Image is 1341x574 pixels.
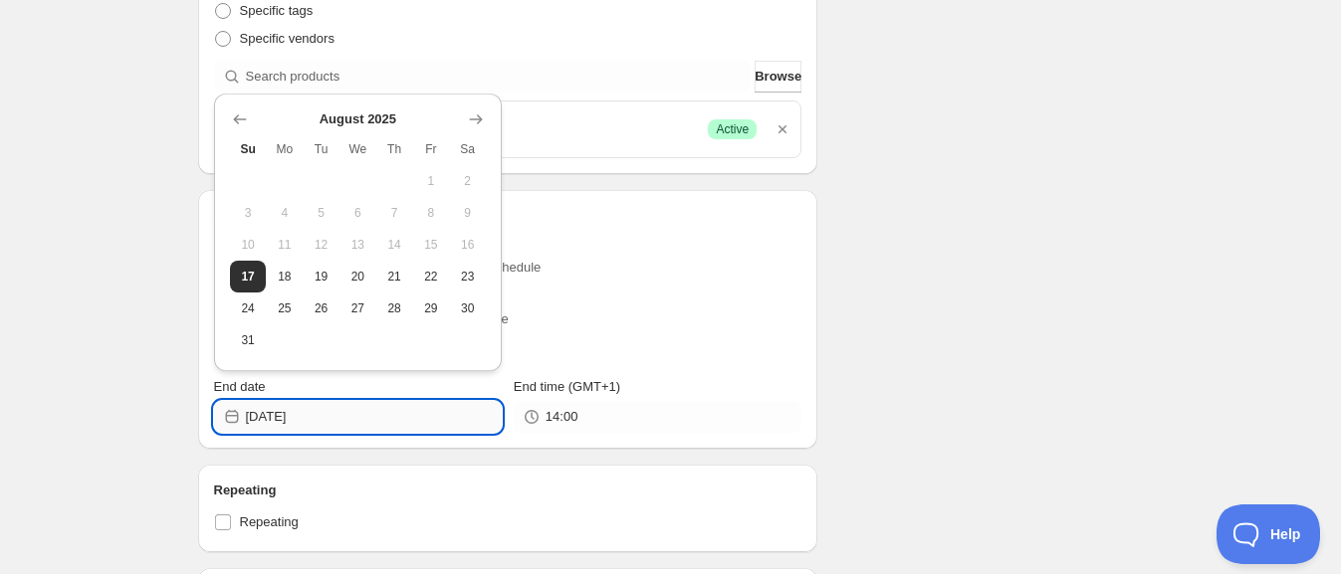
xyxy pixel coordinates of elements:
[412,197,449,229] button: Friday August 8 2025
[420,300,441,316] span: 29
[339,229,376,261] button: Wednesday August 13 2025
[457,300,478,316] span: 30
[274,205,295,221] span: 4
[311,205,332,221] span: 5
[240,31,335,46] span: Specific vendors
[238,205,259,221] span: 3
[347,300,368,316] span: 27
[230,197,267,229] button: Sunday August 3 2025
[412,165,449,197] button: Friday August 1 2025
[311,300,332,316] span: 26
[230,292,267,324] button: Sunday August 24 2025
[238,237,259,253] span: 10
[384,237,405,253] span: 14
[376,229,413,261] button: Thursday August 14 2025
[347,205,368,221] span: 6
[311,141,332,157] span: Tu
[384,205,405,221] span: 7
[449,197,486,229] button: Saturday August 9 2025
[449,261,486,292] button: Saturday August 23 2025
[347,269,368,285] span: 20
[238,269,259,285] span: 17
[449,165,486,197] button: Saturday August 2 2025
[311,237,332,253] span: 12
[457,237,478,253] span: 16
[266,261,303,292] button: Monday August 18 2025
[238,141,259,157] span: Su
[339,197,376,229] button: Wednesday August 6 2025
[240,514,299,529] span: Repeating
[462,105,490,133] button: Show next month, September 2025
[266,197,303,229] button: Monday August 4 2025
[230,261,267,292] button: Today Sunday August 17 2025
[412,261,449,292] button: Friday August 22 2025
[755,61,801,93] button: Browse
[376,292,413,324] button: Thursday August 28 2025
[384,300,405,316] span: 28
[266,133,303,165] th: Monday
[238,332,259,348] span: 31
[238,300,259,316] span: 24
[376,197,413,229] button: Thursday August 7 2025
[755,67,801,87] span: Browse
[240,3,314,18] span: Specific tags
[384,141,405,157] span: Th
[226,105,254,133] button: Show previous month, July 2025
[230,324,267,356] button: Sunday August 31 2025
[230,133,267,165] th: Sunday
[449,229,486,261] button: Saturday August 16 2025
[384,269,405,285] span: 21
[449,133,486,165] th: Saturday
[457,269,478,285] span: 23
[376,261,413,292] button: Thursday August 21 2025
[274,141,295,157] span: Mo
[420,205,441,221] span: 8
[303,261,339,292] button: Tuesday August 19 2025
[214,379,266,394] span: End date
[303,229,339,261] button: Tuesday August 12 2025
[420,173,441,189] span: 1
[339,292,376,324] button: Wednesday August 27 2025
[274,300,295,316] span: 25
[420,237,441,253] span: 15
[514,379,620,394] span: End time (GMT+1)
[274,237,295,253] span: 11
[347,141,368,157] span: We
[412,133,449,165] th: Friday
[339,133,376,165] th: Wednesday
[303,292,339,324] button: Tuesday August 26 2025
[266,292,303,324] button: Monday August 25 2025
[274,269,295,285] span: 18
[311,269,332,285] span: 19
[214,206,802,226] h2: Active dates
[449,292,486,324] button: Saturday August 30 2025
[457,205,478,221] span: 9
[339,261,376,292] button: Wednesday August 20 2025
[457,141,478,157] span: Sa
[412,292,449,324] button: Friday August 29 2025
[457,173,478,189] span: 2
[1217,504,1321,564] iframe: Toggle Customer Support
[303,133,339,165] th: Tuesday
[214,480,802,500] h2: Repeating
[420,141,441,157] span: Fr
[246,61,752,93] input: Search products
[376,133,413,165] th: Thursday
[420,269,441,285] span: 22
[230,229,267,261] button: Sunday August 10 2025
[716,121,749,137] span: Active
[412,229,449,261] button: Friday August 15 2025
[347,237,368,253] span: 13
[266,229,303,261] button: Monday August 11 2025
[303,197,339,229] button: Tuesday August 5 2025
